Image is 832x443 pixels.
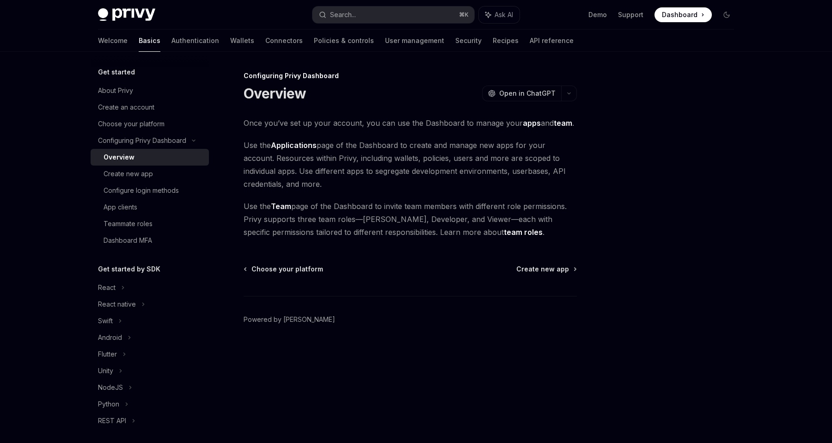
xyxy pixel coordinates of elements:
[171,30,219,52] a: Authentication
[91,166,209,182] a: Create new app
[98,315,113,326] div: Swift
[662,10,697,19] span: Dashboard
[98,399,119,410] div: Python
[312,6,474,23] button: Search...⌘K
[98,264,160,275] h5: Get started by SDK
[104,218,153,229] div: Teammate roles
[523,118,541,128] strong: apps
[98,135,186,146] div: Configuring Privy Dashboard
[314,30,374,52] a: Policies & controls
[104,185,179,196] div: Configure login methods
[230,30,254,52] a: Wallets
[516,265,576,274] a: Create new app
[104,202,137,213] div: App clients
[719,7,734,22] button: Toggle dark mode
[91,232,209,249] a: Dashboard MFA
[104,235,152,246] div: Dashboard MFA
[98,365,113,376] div: Unity
[91,199,209,215] a: App clients
[91,215,209,232] a: Teammate roles
[244,315,335,324] a: Powered by [PERSON_NAME]
[493,30,519,52] a: Recipes
[244,139,577,191] span: Use the page of the Dashboard to create and manage new apps for your account. Resources within Pr...
[104,152,135,163] div: Overview
[244,85,306,102] h1: Overview
[459,11,469,18] span: ⌘ K
[554,118,572,128] strong: team
[98,282,116,293] div: React
[504,228,543,237] a: team roles
[530,30,574,52] a: API reference
[139,30,160,52] a: Basics
[499,89,556,98] span: Open in ChatGPT
[104,168,153,179] div: Create new app
[265,30,303,52] a: Connectors
[495,10,513,19] span: Ask AI
[98,299,136,310] div: React native
[98,30,128,52] a: Welcome
[91,182,209,199] a: Configure login methods
[91,82,209,99] a: About Privy
[245,265,323,274] a: Choose your platform
[98,8,155,21] img: dark logo
[588,10,607,19] a: Demo
[516,265,569,274] span: Create new app
[271,202,291,211] a: Team
[618,10,643,19] a: Support
[244,71,577,80] div: Configuring Privy Dashboard
[98,332,122,343] div: Android
[482,86,561,101] button: Open in ChatGPT
[385,30,444,52] a: User management
[251,265,323,274] span: Choose your platform
[330,9,356,20] div: Search...
[91,116,209,132] a: Choose your platform
[91,149,209,166] a: Overview
[98,382,123,393] div: NodeJS
[244,200,577,239] span: Use the page of the Dashboard to invite team members with different role permissions. Privy suppo...
[655,7,712,22] a: Dashboard
[98,415,126,426] div: REST API
[98,349,117,360] div: Flutter
[98,67,135,78] h5: Get started
[98,85,133,96] div: About Privy
[244,117,577,129] span: Once you’ve set up your account, you can use the Dashboard to manage your and .
[455,30,482,52] a: Security
[98,102,154,113] div: Create an account
[271,141,317,150] a: Applications
[479,6,520,23] button: Ask AI
[91,99,209,116] a: Create an account
[98,118,165,129] div: Choose your platform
